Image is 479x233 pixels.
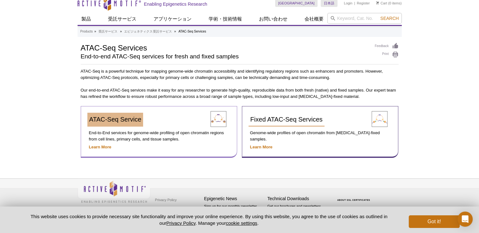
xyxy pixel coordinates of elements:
a: 受託サービス [104,13,140,25]
p: ATAC-Seq is a powerful technique for mapping genome-wide chromatin accessibility and identifying ... [81,68,399,81]
img: Your Cart [376,1,379,4]
a: Products [80,29,93,34]
span: Fixed ATAC-Seq Services [250,116,323,123]
h2: End-to-end ATAC-Seq services for fresh and fixed samples [81,54,369,59]
a: 製品 [78,13,95,25]
h2: Enabling Epigenetics Research [144,1,207,7]
p: Get our brochures and newsletters, or request them by mail. [268,204,328,220]
a: エピジェネティクス受託サービス [124,29,172,34]
a: 学術・技術情報 [205,13,246,25]
p: This website uses cookies to provide necessary site functionality and improve your online experie... [20,213,399,226]
span: ATAC-Seq Service [89,116,142,123]
img: Fixed ATAC-Seq Service [372,111,388,127]
img: ATAC-Seq Service [211,111,226,127]
a: 受託サービス [98,29,117,34]
a: Terms & Conditions [154,205,187,214]
p: Genome-wide profiles of open chromatin from [MEDICAL_DATA]-fixed samples. [249,130,392,142]
span: Search [380,16,399,21]
a: アプリケーション [150,13,195,25]
a: Learn More [250,145,273,149]
a: Login [344,1,352,5]
a: Learn More [89,145,111,149]
li: » [94,30,96,33]
a: お問い合わせ [255,13,291,25]
li: » [120,30,122,33]
a: Fixed ATAC-Seq Services [249,113,325,127]
table: Click to Verify - This site chose Symantec SSL for secure e-commerce and confidential communicati... [331,190,378,204]
div: Open Intercom Messenger [457,212,473,227]
button: cookie settings [226,220,257,226]
p: End-to-End services for genome-wide profiling of open chromatin regions from cell lines, primary ... [87,130,230,142]
a: 会社概要 [301,13,327,25]
li: » [174,30,176,33]
h4: Epigenetic News [204,196,264,201]
button: Search [378,15,400,21]
a: Feedback [375,43,399,50]
h4: Technical Downloads [268,196,328,201]
a: Cart [376,1,387,5]
a: Print [375,51,399,58]
input: Keyword, Cat. No. [327,13,402,24]
a: ABOUT SSL CERTIFICATES [337,199,370,201]
a: Privacy Policy [154,195,178,205]
p: Our end-to-end ATAC-Seq services make it easy for any researcher to generate high-quality, reprod... [81,87,399,100]
img: Active Motif, [78,179,150,204]
li: ATAC-Seq Services [179,30,206,33]
a: Privacy Policy [166,220,195,226]
a: ATAC-Seq Service [87,113,143,127]
a: Register [357,1,370,5]
p: Sign up for our monthly newsletter highlighting recent publications in the field of epigenetics. [204,204,264,225]
button: Got it! [409,215,459,228]
h1: ATAC-Seq Services [81,43,369,52]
